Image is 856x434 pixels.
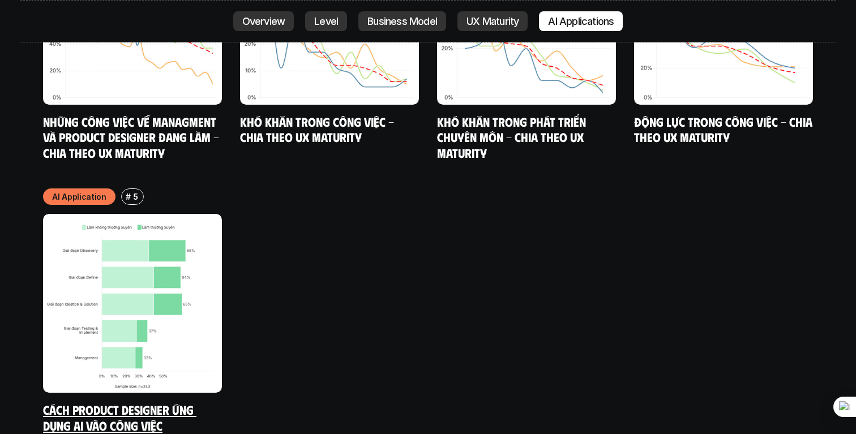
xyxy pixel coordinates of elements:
[43,114,222,160] a: Những công việc về Managment và Product Designer đang làm - Chia theo UX Maturity
[43,402,196,433] a: Cách Product Designer ứng dụng AI vào công việc
[457,11,528,32] a: UX Maturity
[367,16,437,27] p: Business Model
[242,16,285,27] p: Overview
[548,16,614,27] p: AI Applications
[305,11,347,32] a: Level
[437,114,589,160] a: Khó khăn trong phát triển chuyên môn - Chia theo UX Maturity
[52,191,106,203] p: AI Application
[240,114,397,145] a: Khó khăn trong công việc - Chia theo UX Maturity
[358,11,446,32] a: Business Model
[634,114,815,145] a: Động lực trong công việc - Chia theo UX Maturity
[539,11,623,32] a: AI Applications
[233,11,294,32] a: Overview
[466,16,519,27] p: UX Maturity
[126,192,131,201] h6: #
[133,191,138,203] p: 5
[314,16,338,27] p: Level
